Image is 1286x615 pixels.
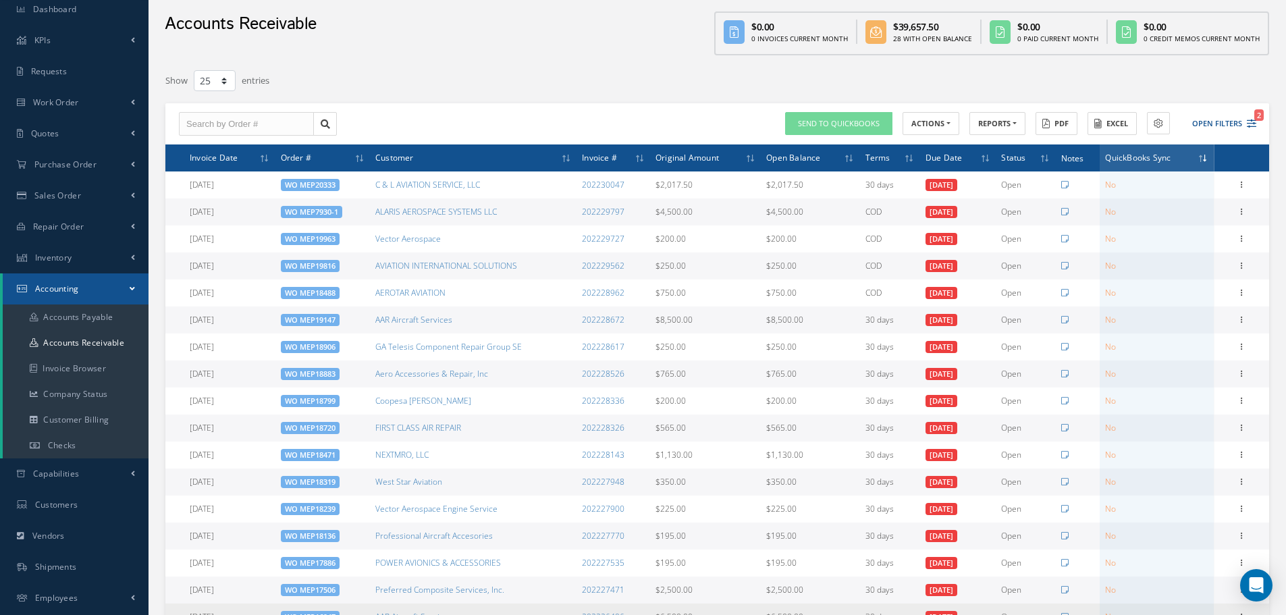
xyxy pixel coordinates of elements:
td: Open [996,252,1055,279]
span: [DATE] [926,179,957,191]
input: Search by Order # [179,112,314,136]
a: WO MEP18488 [285,288,336,298]
span: [DATE] [926,476,957,488]
span: No [1105,260,1116,271]
td: Open [996,279,1055,306]
td: COD [860,279,920,306]
button: Excel [1088,112,1137,136]
td: Open [996,442,1055,469]
a: AAR Aircraft Services [375,314,452,325]
a: Accounts Payable [3,304,149,330]
span: [DATE] [926,368,957,380]
td: $765.00 [650,360,761,387]
td: $225.00 [650,496,761,523]
span: Capabilities [33,468,80,479]
span: Original Amount [655,151,719,163]
a: ALARIS AEROSPACE SYSTEMS LLC [375,206,497,217]
span: Accounting [35,283,79,294]
span: No [1105,179,1116,190]
a: WO MEP17886 [285,558,336,568]
td: Open [996,415,1055,442]
div: $39,657.50 [893,20,972,34]
td: $195.00 [650,523,761,550]
a: Accounting [3,273,149,304]
span: [DATE] [926,584,957,596]
a: 202229727 [582,233,624,244]
a: NEXTMRO, LLC [375,449,429,460]
span: Terms [865,151,890,163]
a: Vector Aerospace [375,233,441,244]
a: 202228326 [582,422,624,433]
span: [DATE] [926,422,957,434]
a: WO MEP18883 [285,369,336,379]
a: FIRST CLASS AIR REPAIR [375,422,461,433]
a: 202229797 [582,206,624,217]
a: 202228143 [582,449,624,460]
span: No [1105,287,1116,298]
td: $8,500.00 [761,306,859,333]
span: No [1105,422,1116,433]
a: 202227535 [582,557,624,568]
a: 202230047 [582,179,624,190]
span: 2 [1254,109,1264,121]
td: $750.00 [650,279,761,306]
td: $195.00 [761,523,859,550]
a: 202228962 [582,287,624,298]
td: Open [996,387,1055,415]
td: $2,500.00 [650,577,761,604]
a: C & L AVIATION SERVICE, LLC [375,179,480,190]
td: 30 days [860,306,920,333]
td: $250.00 [761,333,859,360]
span: [DATE] [926,530,957,542]
td: [DATE] [184,523,275,550]
td: Open [996,198,1055,225]
a: Checks [3,433,149,458]
td: Open [996,577,1055,604]
a: WO MEP18136 [285,531,336,541]
span: No [1105,395,1116,406]
td: Open [996,333,1055,360]
span: No [1105,206,1116,217]
td: 30 days [860,387,920,415]
span: Shipments [35,561,77,572]
span: [DATE] [926,314,957,326]
a: WO MEP18319 [285,477,336,487]
a: POWER AVIONICS & ACCESSORIES [375,557,501,568]
span: No [1105,341,1116,352]
a: WO MEP18471 [285,450,336,460]
td: [DATE] [184,496,275,523]
td: $565.00 [650,415,761,442]
td: $195.00 [761,550,859,577]
a: WO MEP20333 [285,180,336,190]
td: Open [996,171,1055,198]
td: 30 days [860,577,920,604]
span: Purchase Order [34,159,97,170]
td: 30 days [860,550,920,577]
span: [DATE] [926,449,957,461]
span: Dashboard [33,3,77,15]
td: [DATE] [184,171,275,198]
td: [DATE] [184,333,275,360]
td: COD [860,252,920,279]
span: No [1105,233,1116,244]
span: Customer [375,151,414,163]
div: 0 Invoices Current Month [751,34,848,44]
td: 30 days [860,171,920,198]
button: Open Filters2 [1180,113,1256,135]
a: WO MEP19816 [285,261,336,271]
td: [DATE] [184,360,275,387]
span: No [1105,476,1116,487]
span: No [1105,503,1116,514]
button: SEND TO QUICKBOOKS [785,112,892,136]
a: 202228336 [582,395,624,406]
span: [DATE] [926,557,957,569]
td: [DATE] [184,198,275,225]
a: Invoice Browser [3,356,149,381]
span: Vendors [32,530,65,541]
td: Open [996,550,1055,577]
a: AEROTAR AVIATION [375,287,446,298]
td: 30 days [860,442,920,469]
span: Sales Order [34,190,81,201]
td: Open [996,469,1055,496]
a: Vector Aerospace Engine Service [375,503,498,514]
